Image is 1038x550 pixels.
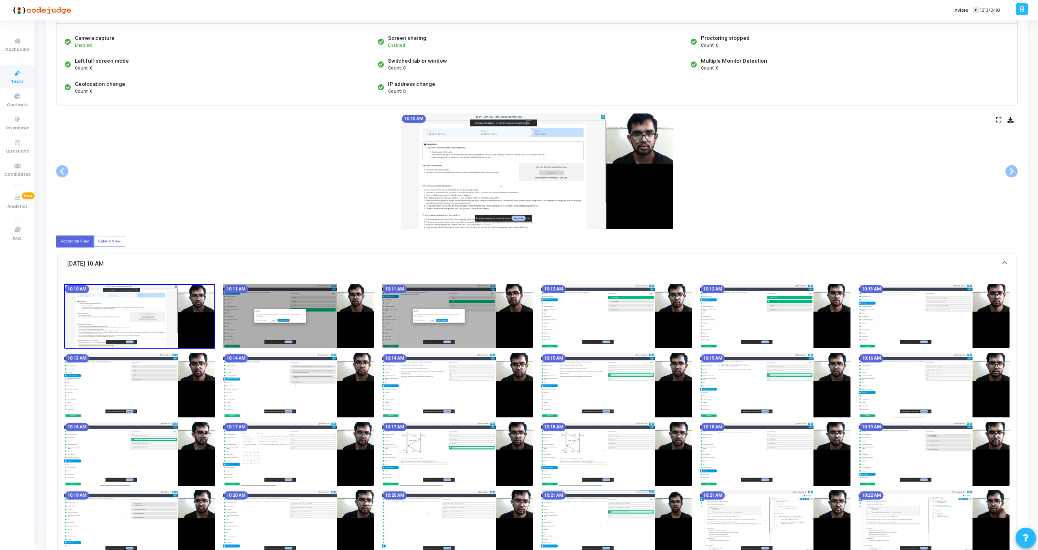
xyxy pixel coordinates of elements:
span: Count: 0 [701,65,718,72]
img: screenshot-1754973973741.jpeg [859,353,1010,417]
span: Questions [6,148,29,155]
img: screenshot-1754974063754.jpeg [382,422,533,486]
span: T [973,7,978,13]
mat-chip: 10:22 AM [859,491,883,500]
mat-chip: 10:18 AM [701,423,725,431]
mat-chip: 10:13 AM [859,285,883,293]
mat-chip: 10:12 AM [701,285,725,293]
mat-chip: 10:19 AM [65,491,89,500]
img: screenshot-1754973733924.jpeg [541,284,692,348]
mat-chip: 10:16 AM [65,423,89,431]
img: screenshot-1754973643742.jpeg [401,113,673,229]
mat-chip: 10:14 AM [383,354,407,362]
img: screenshot-1754973793746.jpeg [859,284,1010,348]
img: screenshot-1754973913754.jpeg [541,353,692,417]
span: New [22,192,35,199]
div: Multiple Monitor Detection [701,57,767,65]
img: screenshot-1754973673744.jpeg [223,284,374,348]
mat-chip: 10:15 AM [701,354,725,362]
img: screenshot-1754973823746.jpeg [64,353,215,417]
span: Contests [7,102,28,109]
div: IP address change [388,80,435,88]
mat-chip: 10:17 AM [383,423,407,431]
img: logo [10,2,71,18]
img: screenshot-1754974093749.jpeg [541,422,692,486]
mat-chip: 10:16 AM [859,354,883,362]
span: Enabled [388,43,405,48]
mat-chip: 10:15 AM [542,354,566,362]
img: screenshot-1754974033750.jpeg [223,422,374,486]
img: screenshot-1754974153752.jpeg [859,422,1010,486]
mat-chip: 10:14 AM [224,354,248,362]
span: Count: 0 [75,65,92,72]
div: Left full-screen mode [75,57,129,65]
span: Tests [11,79,24,85]
div: Camera capture [75,34,115,42]
mat-expansion-panel-header: [DATE] 10 AM [58,254,1016,274]
img: screenshot-1754973763732.jpeg [700,284,851,348]
img: screenshot-1754973853740.jpeg [223,353,374,417]
mat-chip: 10:19 AM [859,423,883,431]
mat-chip: 10:17 AM [224,423,248,431]
span: FAQ [13,236,22,242]
span: Candidates [4,171,31,178]
img: screenshot-1754974123739.jpeg [700,422,851,486]
mat-chip: 10:10 AM [402,115,426,123]
mat-chip: 10:18 AM [542,423,566,431]
mat-chip: 10:20 AM [224,491,248,500]
div: Proctoring stopped [701,34,750,42]
mat-chip: 10:21 AM [542,491,566,500]
label: Invites: [953,7,970,14]
div: Geolocation change [75,80,125,88]
span: Count: 0 [75,88,92,95]
mat-chip: 10:13 AM [65,354,89,362]
span: Dashboard [5,46,30,53]
mat-chip: 10:21 AM [701,491,725,500]
span: 1213/2418 [980,7,1000,14]
img: screenshot-1754973643742.jpeg [64,284,215,349]
span: Analytics [7,203,28,210]
mat-chip: 10:11 AM [383,285,407,293]
span: Count: 0 [388,88,406,95]
mat-chip: 10:11 AM [224,285,248,293]
mat-panel-title: [DATE] 10 AM [68,259,997,268]
mat-chip: 10:12 AM [542,285,566,293]
mat-chip: 10:20 AM [383,491,407,500]
img: screenshot-1754973883764.jpeg [382,353,533,417]
img: screenshot-1754973943763.jpeg [700,353,851,417]
mat-chip: 10:10 AM [65,285,89,293]
span: Enabled [75,43,92,48]
label: Accordion View [56,236,94,247]
img: screenshot-1754973703750.jpeg [382,284,533,348]
div: Screen sharing [388,34,426,42]
label: Gallery View [93,236,125,247]
span: Interviews [6,125,29,132]
span: Count: 0 [701,42,718,49]
span: Count: 0 [388,65,406,72]
img: screenshot-1754974003753.jpeg [64,422,215,486]
div: Switched tab or window [388,57,447,65]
